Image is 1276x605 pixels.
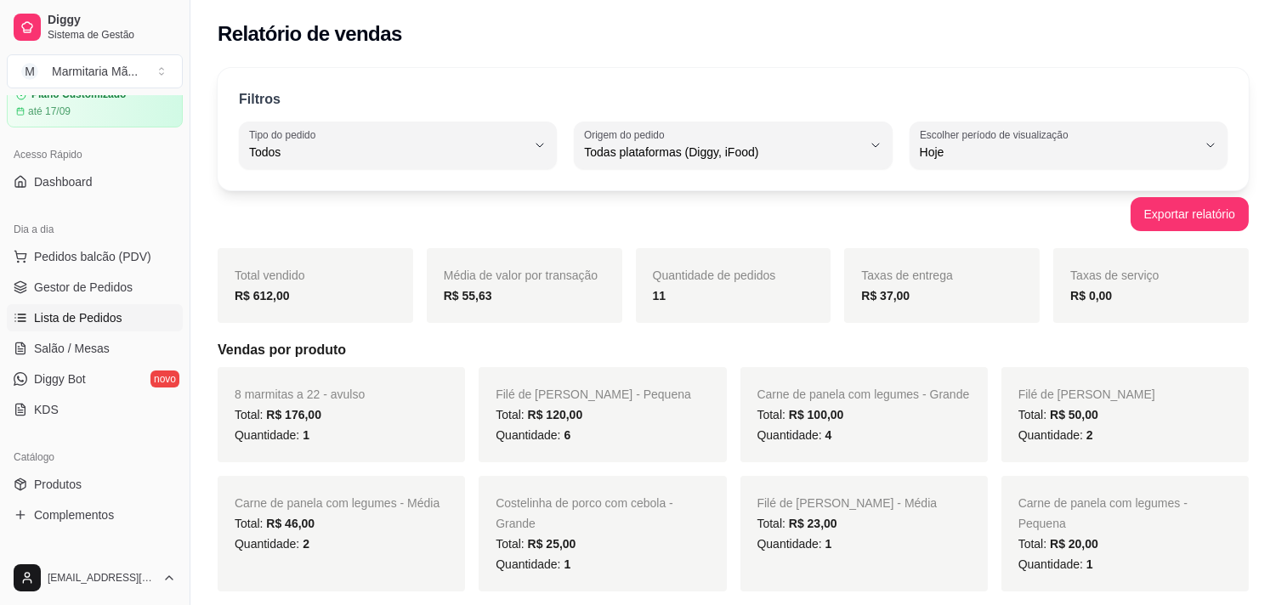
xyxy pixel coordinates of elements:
[496,537,576,551] span: Total:
[7,54,183,88] button: Select a team
[496,496,673,530] span: Costelinha de porco com cebola - Grande
[1018,387,1155,401] span: Filé de [PERSON_NAME]
[653,269,776,282] span: Quantidade de pedidos
[34,401,59,418] span: KDS
[564,428,570,442] span: 6
[34,173,93,190] span: Dashboard
[789,517,837,530] span: R$ 23,00
[235,289,290,302] strong: R$ 612,00
[235,537,309,551] span: Quantidade:
[910,122,1228,169] button: Escolher período de visualizaçãoHoje
[7,7,183,48] a: DiggySistema de Gestão
[235,517,315,530] span: Total:
[1018,496,1188,530] span: Carne de panela com legumes - Pequena
[249,127,321,142] label: Tipo do pedido
[7,335,183,362] a: Salão / Mesas
[303,537,309,551] span: 2
[34,248,151,265] span: Pedidos balcão (PDV)
[218,20,402,48] h2: Relatório de vendas
[1086,428,1093,442] span: 2
[48,571,156,585] span: [EMAIL_ADDRESS][DOMAIN_NAME]
[235,269,305,282] span: Total vendido
[7,304,183,331] a: Lista de Pedidos
[584,144,861,161] span: Todas plataformas (Diggy, iFood)
[34,309,122,326] span: Lista de Pedidos
[235,387,365,401] span: 8 marmitas a 22 - avulso
[7,365,183,393] a: Diggy Botnovo
[7,79,183,127] a: Plano Customizadoaté 17/09
[7,216,183,243] div: Dia a dia
[52,63,138,80] div: Marmitaria Mã ...
[496,387,691,401] span: Filé de [PERSON_NAME] - Pequena
[920,127,1074,142] label: Escolher período de visualização
[34,506,114,523] span: Complementos
[861,269,952,282] span: Taxas de entrega
[1131,197,1249,231] button: Exportar relatório
[34,279,133,296] span: Gestor de Pedidos
[528,408,583,421] span: R$ 120,00
[1018,408,1098,421] span: Total:
[7,471,183,498] a: Produtos
[757,408,844,421] span: Total:
[444,269,598,282] span: Média de valor por transação
[861,289,910,302] strong: R$ 37,00
[7,274,183,301] a: Gestor de Pedidos
[564,557,570,571] span: 1
[31,88,126,101] article: Plano Customizado
[496,428,570,442] span: Quantidade:
[7,444,183,471] div: Catálogo
[528,537,576,551] span: R$ 25,00
[496,408,582,421] span: Total:
[7,141,183,168] div: Acesso Rápido
[757,387,970,401] span: Carne de panela com legumes - Grande
[7,396,183,423] a: KDS
[789,408,844,421] span: R$ 100,00
[249,144,526,161] span: Todos
[444,289,492,302] strong: R$ 55,63
[757,537,832,551] span: Quantidade:
[48,13,176,28] span: Diggy
[825,537,832,551] span: 1
[266,408,321,421] span: R$ 176,00
[266,517,315,530] span: R$ 46,00
[239,122,557,169] button: Tipo do pedidoTodos
[48,28,176,42] span: Sistema de Gestão
[303,428,309,442] span: 1
[235,408,321,421] span: Total:
[28,105,71,118] article: até 17/09
[239,89,281,110] p: Filtros
[34,476,82,493] span: Produtos
[34,340,110,357] span: Salão / Mesas
[1018,537,1098,551] span: Total:
[1070,269,1159,282] span: Taxas de serviço
[757,517,837,530] span: Total:
[235,496,440,510] span: Carne de panela com legumes - Média
[21,63,38,80] span: M
[1050,408,1098,421] span: R$ 50,00
[920,144,1197,161] span: Hoje
[757,428,832,442] span: Quantidade:
[218,340,1249,360] h5: Vendas por produto
[1018,557,1093,571] span: Quantidade:
[653,289,666,302] strong: 11
[1070,289,1112,302] strong: R$ 0,00
[7,243,183,270] button: Pedidos balcão (PDV)
[7,168,183,195] a: Dashboard
[7,557,183,598] button: [EMAIL_ADDRESS][DOMAIN_NAME]
[7,501,183,529] a: Complementos
[1050,537,1098,551] span: R$ 20,00
[825,428,832,442] span: 4
[34,370,86,387] span: Diggy Bot
[496,557,570,571] span: Quantidade:
[584,127,670,142] label: Origem do pedido
[235,428,309,442] span: Quantidade:
[574,122,892,169] button: Origem do pedidoTodas plataformas (Diggy, iFood)
[757,496,938,510] span: Filé de [PERSON_NAME] - Média
[1086,557,1093,571] span: 1
[1018,428,1093,442] span: Quantidade:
